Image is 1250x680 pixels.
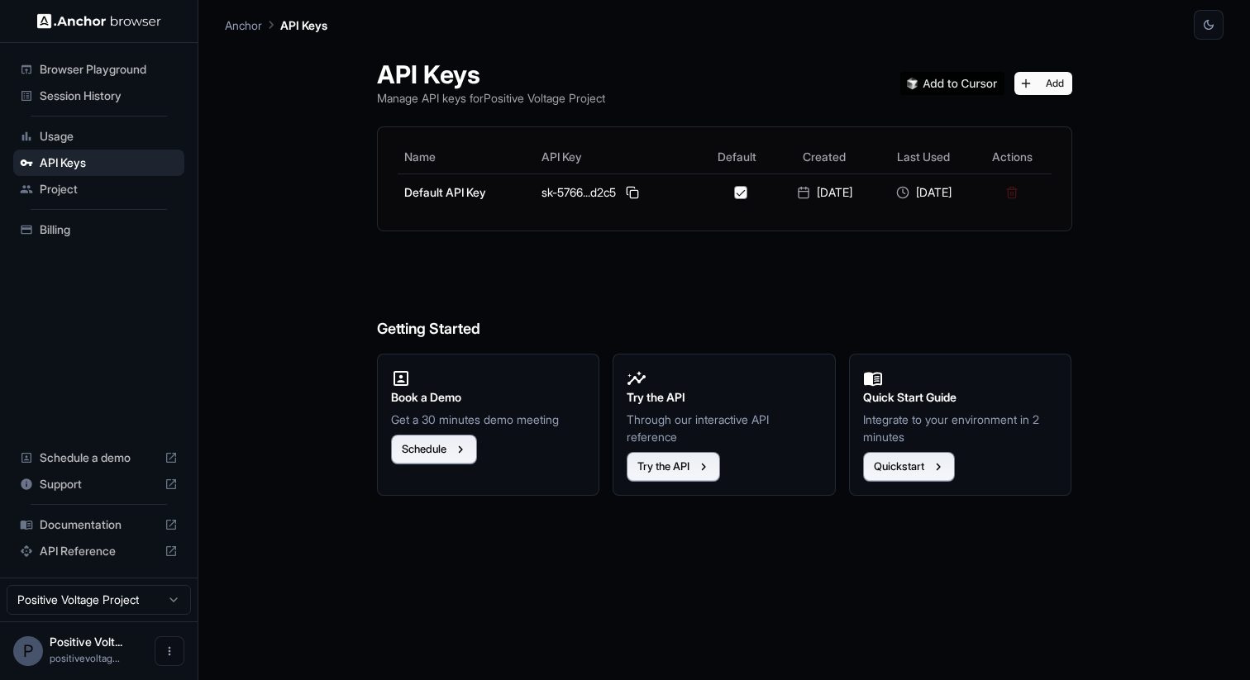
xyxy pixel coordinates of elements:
span: Billing [40,221,178,238]
th: API Key [535,140,700,174]
p: Anchor [225,17,262,34]
div: Schedule a demo [13,445,184,471]
div: Project [13,176,184,202]
th: Created [775,140,874,174]
span: API Reference [40,543,158,559]
th: Name [398,140,535,174]
p: Manage API keys for Positive Voltage Project [377,89,605,107]
h2: Quick Start Guide [863,388,1058,407]
div: [DATE] [880,184,966,201]
button: Add [1014,72,1072,95]
button: Open menu [155,636,184,666]
span: Usage [40,128,178,145]
div: Billing [13,216,184,243]
div: API Keys [13,150,184,176]
span: Session History [40,88,178,104]
button: Try the API [627,452,720,482]
th: Actions [973,140,1051,174]
span: Support [40,476,158,492]
span: Schedule a demo [40,449,158,466]
th: Last Used [874,140,973,174]
div: Documentation [13,511,184,538]
img: Add anchorbrowser MCP server to Cursor [900,72,1004,95]
button: Copy API key [623,183,642,202]
img: Anchor Logo [37,13,161,29]
div: P [13,636,43,666]
div: [DATE] [781,184,867,201]
h2: Book a Demo [391,388,586,407]
div: Session History [13,83,184,109]
nav: breadcrumb [225,16,327,34]
td: Default API Key [398,174,535,211]
h1: API Keys [377,59,605,89]
h6: Getting Started [377,251,1072,341]
div: Usage [13,123,184,150]
div: sk-5766...d2c5 [542,183,694,202]
span: API Keys [40,155,178,171]
p: Integrate to your environment in 2 minutes [863,411,1058,445]
span: Project [40,181,178,197]
th: Default [699,140,775,174]
p: API Keys [280,17,327,34]
div: API Reference [13,538,184,564]
button: Quickstart [863,452,955,482]
button: Schedule [391,435,477,464]
p: Through our interactive API reference [627,411,822,445]
div: Support [13,471,184,497]
p: Get a 30 minutes demo meeting [391,411,586,428]
h2: Try the API [627,388,822,407]
span: Documentation [40,516,158,533]
div: Browser Playground [13,56,184,83]
span: Positive Voltage [50,635,122,649]
span: positivevoltage.v@gmail.com [50,652,120,664]
span: Browser Playground [40,61,178,78]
